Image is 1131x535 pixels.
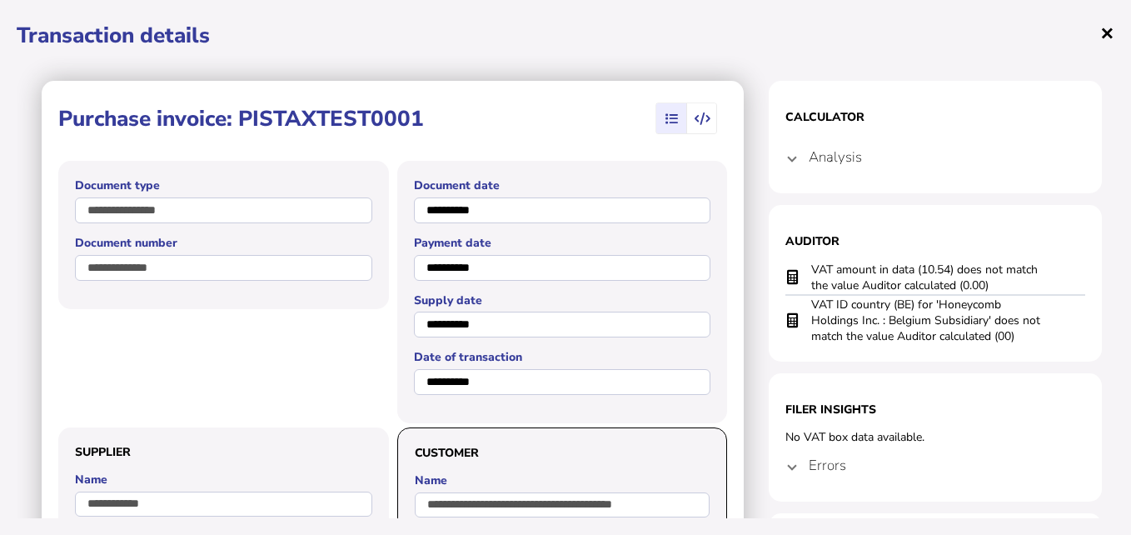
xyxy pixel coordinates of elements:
h1: Auditor [785,233,1085,249]
h1: Calculator [785,109,1085,125]
h4: Errors [809,456,846,475]
i: Failed Engine check [787,321,798,322]
h3: Supplier [75,444,372,460]
span: × [1100,17,1114,48]
mat-button-toggle: View summary [656,103,686,133]
label: Payment date [414,235,711,251]
h1: Filer Insights [785,402,1085,417]
label: Supply date [414,292,711,308]
div: No VAT box data available. [785,429,1085,445]
label: Document type [75,177,372,193]
mat-expansion-panel-header: Analysis [785,137,1085,177]
td: VAT amount in data (10.54) does not match the value Auditor calculated (0.00) [810,261,1044,295]
label: Name [75,472,372,487]
mat-button-toggle: View transaction data [686,103,716,133]
label: Date of transaction [414,349,711,365]
h1: Purchase invoice: PISTAXTEST0001 [58,104,424,133]
label: Name [415,472,710,488]
label: Document date [414,177,711,193]
h3: Customer [415,445,710,461]
label: Document number [75,235,372,251]
td: VAT ID country (BE) for 'Honeycomb Holdings Inc. : Belgium Subsidiary' does not match the value A... [810,295,1044,345]
h4: Analysis [809,147,862,167]
h1: Transaction details [17,21,1114,50]
i: Failed Engine check [787,277,798,278]
mat-expansion-panel-header: Errors [785,445,1085,485]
